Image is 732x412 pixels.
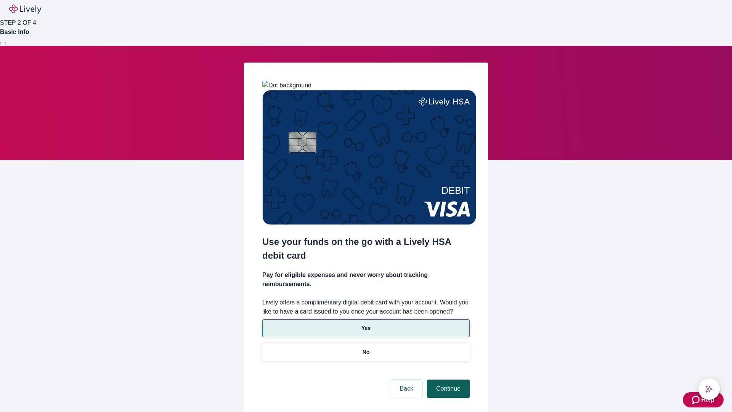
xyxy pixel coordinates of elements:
span: Help [701,395,714,404]
button: Yes [262,319,470,337]
svg: Zendesk support icon [692,395,701,404]
svg: Lively AI Assistant [705,385,713,393]
p: No [363,348,370,356]
h2: Use your funds on the go with a Lively HSA debit card [262,235,470,262]
button: No [262,343,470,361]
img: Dot background [262,81,311,90]
button: chat [698,378,720,400]
p: Yes [361,324,371,332]
label: Lively offers a complimentary digital debit card with your account. Would you like to have a card... [262,298,470,316]
button: Back [390,380,422,398]
img: Lively [9,5,41,14]
button: Continue [427,380,470,398]
img: Debit card [262,90,476,225]
h4: Pay for eligible expenses and never worry about tracking reimbursements. [262,270,470,289]
button: Zendesk support iconHelp [683,392,724,407]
